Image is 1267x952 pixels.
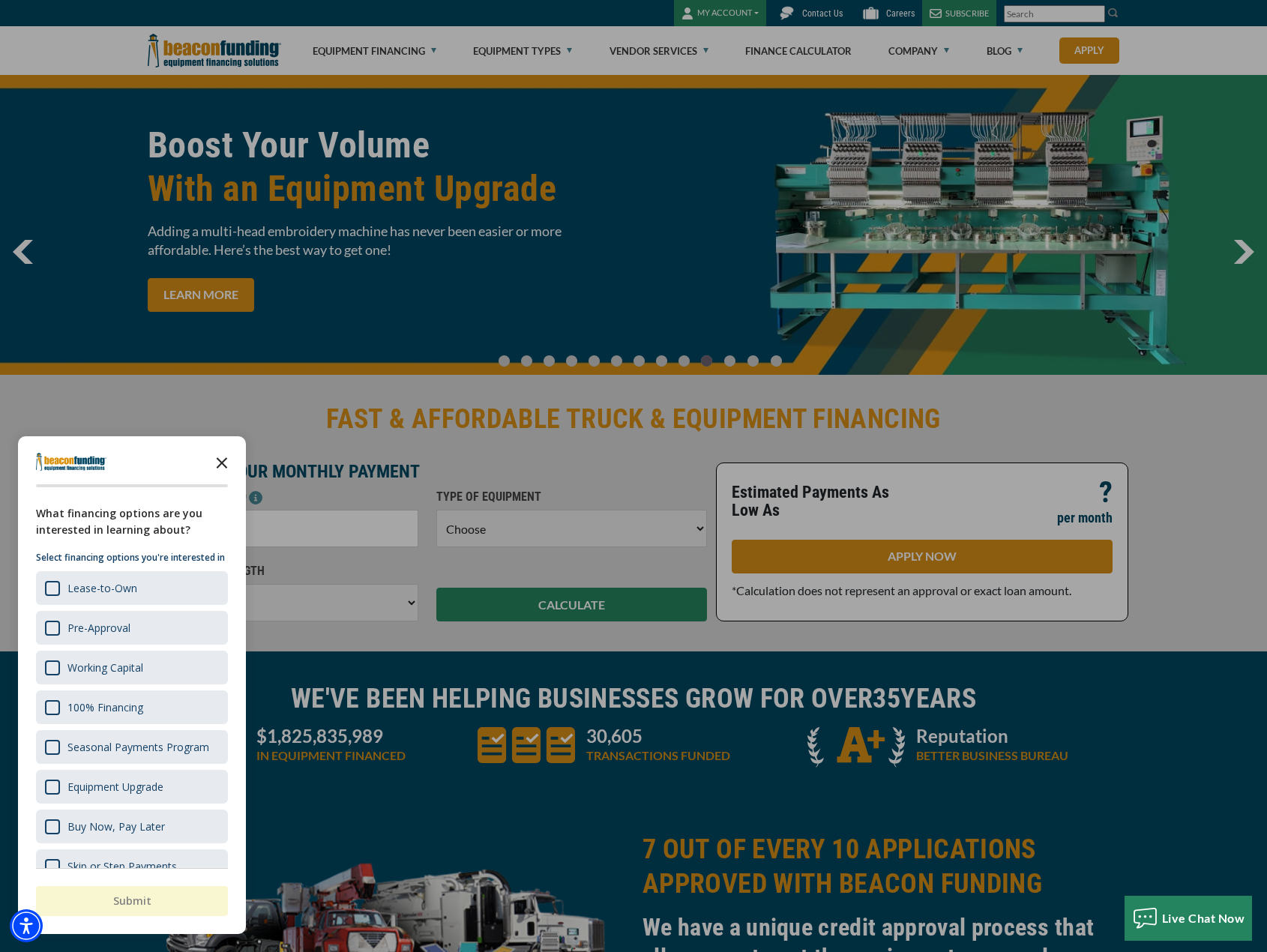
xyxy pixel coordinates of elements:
div: Equipment Upgrade [36,770,228,804]
div: Survey [18,436,246,934]
button: Live Chat Now [1125,896,1253,941]
div: What financing options are you interested in learning about? [36,505,228,538]
div: Buy Now, Pay Later [36,810,228,843]
div: Skip or Step Payments [67,859,177,873]
div: Skip or Step Payments [36,849,228,883]
div: Equipment Upgrade [67,780,163,794]
span: Live Chat Now [1162,911,1245,925]
button: Submit [36,886,228,916]
div: Accessibility Menu [10,909,43,942]
div: Buy Now, Pay Later [67,819,165,834]
p: Select financing options you're interested in [36,550,228,565]
div: Working Capital [67,660,143,675]
img: Company logo [36,453,106,471]
div: Seasonal Payments Program [36,730,228,764]
button: Close the survey [207,447,237,477]
div: 100% Financing [67,700,143,714]
div: 100% Financing [36,690,228,724]
div: Working Capital [36,651,228,684]
div: Lease-to-Own [67,581,137,595]
div: Seasonal Payments Program [67,740,209,754]
div: Pre-Approval [67,621,130,635]
div: Pre-Approval [36,611,228,645]
div: Lease-to-Own [36,571,228,605]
